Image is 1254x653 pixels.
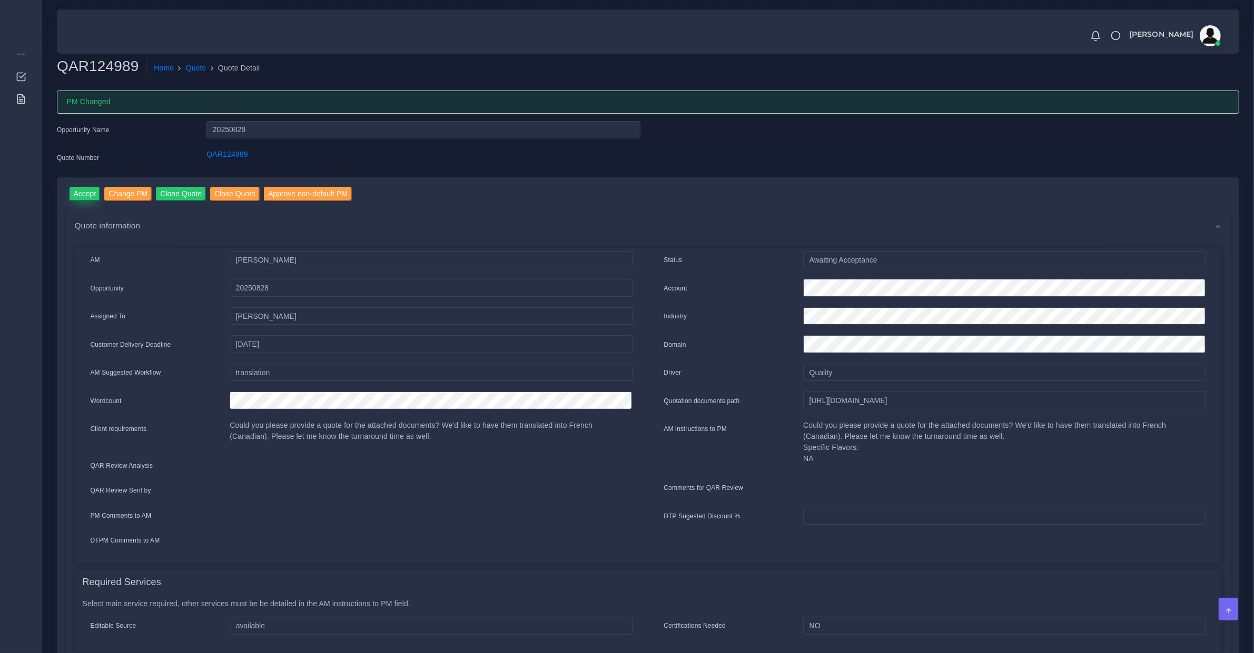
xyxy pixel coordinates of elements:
h2: QAR124989 [57,57,146,75]
input: Accept [70,187,101,201]
label: DTPM Comments to AM [91,536,160,545]
a: Quote [186,63,206,74]
label: Customer Delivery Deadline [91,340,171,349]
label: Client requirements [91,424,147,434]
label: Driver [664,368,682,377]
label: Certifications Needed [664,621,726,630]
label: QAR Review Sent by [91,486,151,495]
label: AM [91,255,100,265]
a: [PERSON_NAME]avatar [1124,25,1225,46]
label: Editable Source [91,621,136,630]
div: PM Changed [57,91,1239,114]
label: Opportunity [91,284,124,293]
label: Industry [664,312,687,321]
input: Clone Quote [156,187,206,201]
input: pm [230,307,632,325]
input: Approve non-default PM [264,187,352,201]
p: Select main service required, other services must be be detailed in the AM instructions to PM field. [83,598,1214,609]
label: PM Comments to AM [91,511,152,520]
li: Quote Detail [206,63,260,74]
a: Home [154,63,174,74]
a: QAR124989 [206,150,248,158]
label: Domain [664,340,686,349]
p: Could you please provide a quote for the attached documents? We'd like to have them translated in... [803,420,1206,464]
label: Quote Number [57,153,99,163]
input: Change PM [104,187,152,201]
label: QAR Review Analysis [91,461,153,470]
label: Comments for QAR Review [664,483,743,493]
label: Account [664,284,687,293]
label: Quotation documents path [664,396,740,406]
label: AM instructions to PM [664,424,727,434]
span: Quote information [75,219,141,232]
label: Assigned To [91,312,126,321]
p: Could you please provide a quote for the attached documents? We'd like to have them translated in... [230,420,632,442]
div: Quote information [67,212,1229,239]
input: Close Quote [210,187,260,201]
label: Opportunity Name [57,125,110,135]
span: [PERSON_NAME] [1129,31,1194,38]
label: Wordcount [91,396,122,406]
h4: Required Services [83,577,161,588]
label: Status [664,255,683,265]
img: avatar [1200,25,1221,46]
label: AM Suggested Workflow [91,368,161,377]
label: DTP Sugested Discount % [664,511,740,521]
